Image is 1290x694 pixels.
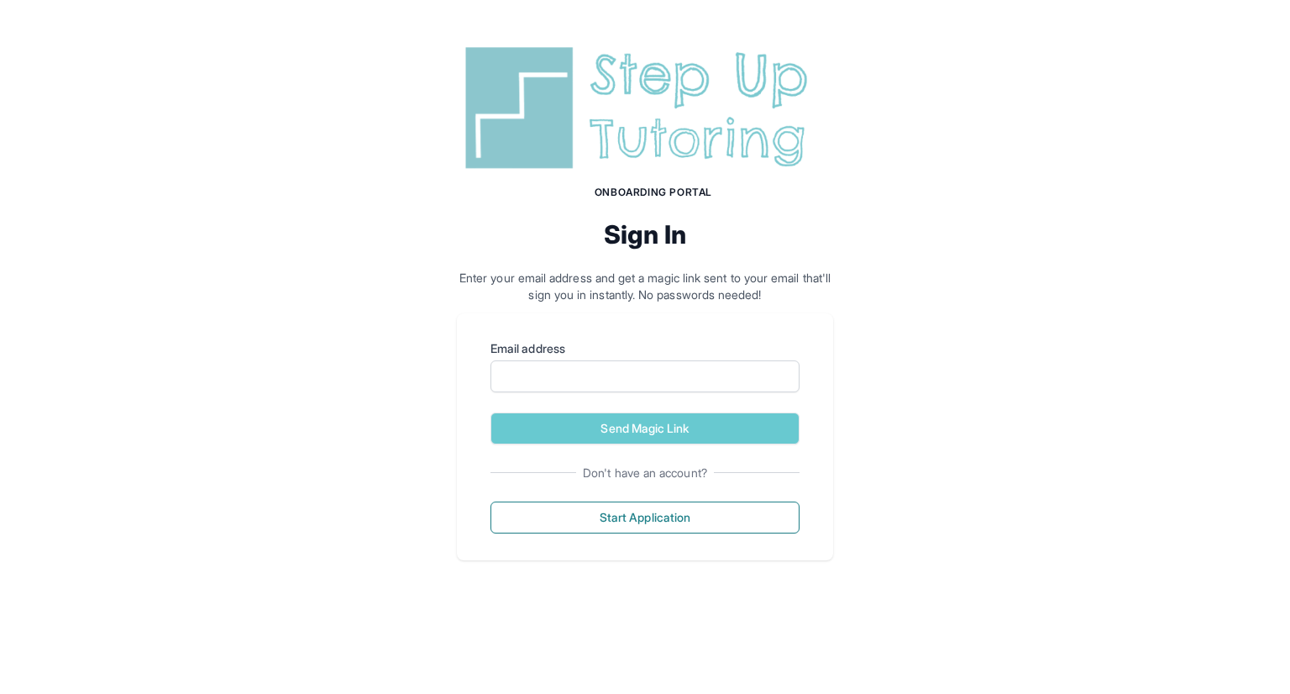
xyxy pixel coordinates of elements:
[457,40,833,176] img: Step Up Tutoring horizontal logo
[474,186,833,199] h1: Onboarding Portal
[457,219,833,250] h2: Sign In
[490,502,800,534] button: Start Application
[576,465,714,481] span: Don't have an account?
[490,413,800,444] button: Send Magic Link
[490,340,800,357] label: Email address
[457,270,833,303] p: Enter your email address and get a magic link sent to your email that'll sign you in instantly. N...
